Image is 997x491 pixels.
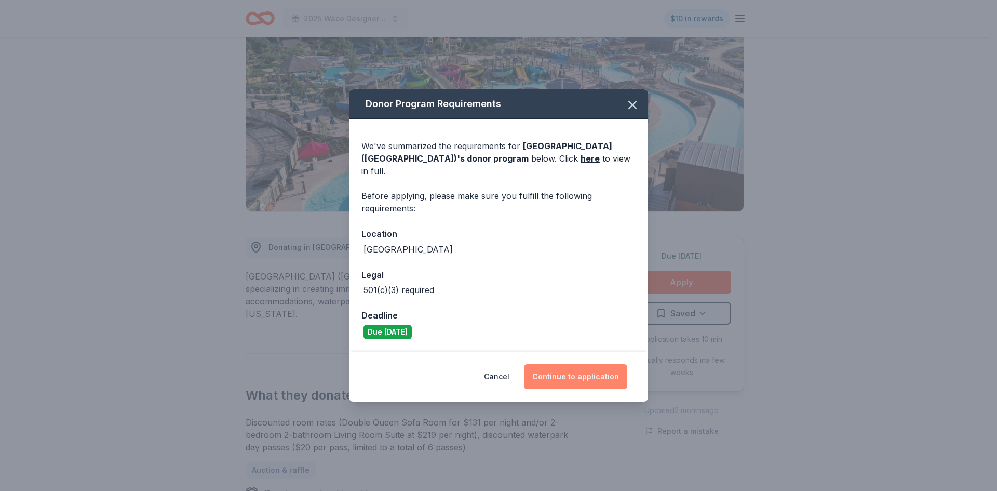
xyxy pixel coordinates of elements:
[363,325,412,339] div: Due [DATE]
[349,89,648,119] div: Donor Program Requirements
[363,243,453,256] div: [GEOGRAPHIC_DATA]
[361,190,636,215] div: Before applying, please make sure you fulfill the following requirements:
[361,227,636,241] div: Location
[524,364,627,389] button: Continue to application
[363,284,434,296] div: 501(c)(3) required
[361,140,636,177] div: We've summarized the requirements for below. Click to view in full.
[361,268,636,282] div: Legal
[581,152,600,165] a: here
[484,364,509,389] button: Cancel
[361,309,636,322] div: Deadline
